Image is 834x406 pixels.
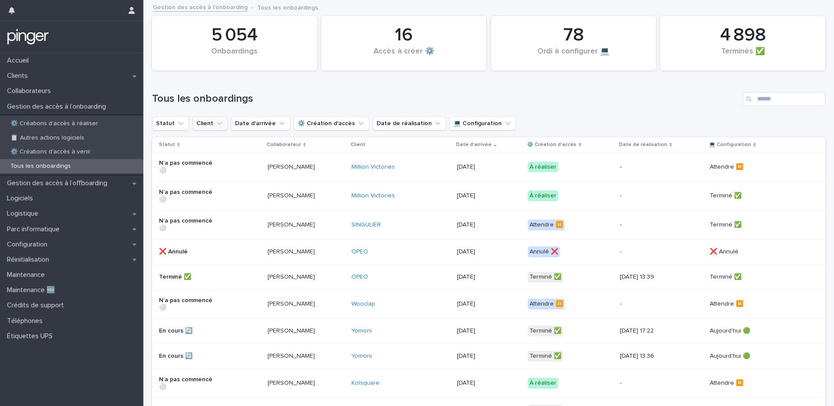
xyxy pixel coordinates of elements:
p: [PERSON_NAME] [268,300,330,308]
p: [DATE] [457,353,519,360]
p: [PERSON_NAME] [268,221,330,229]
p: Attendre ⏸️ [710,300,772,308]
img: mTgBEunGTSyRkCgitkcU [7,28,49,46]
p: 📋 Autres actions logiciels [3,134,91,142]
p: ⚙️ Créations d'accès à venir [3,148,98,156]
a: Million Victories [351,192,395,200]
p: Téléphones [3,317,50,325]
p: Terminé ✅ [159,273,221,281]
tr: N’a pas commencé ⚪[PERSON_NAME]Million Victories [DATE]À réaliser-Attendre ⏸️ [152,153,825,182]
p: [DATE] 13:36 [620,353,682,360]
p: Aujourd'hui 🟢 [710,353,772,360]
a: SINGULIER [351,221,381,229]
p: En cours 🔄 [159,353,221,360]
tr: ❌ Annulé[PERSON_NAME]OPEO [DATE]Annulé ❌-❌ Annulé [152,239,825,264]
p: Accueil [3,57,36,65]
div: 4 898 [675,24,811,46]
div: Onboardings [167,47,302,65]
p: ⚙️ Créations d'accès à réaliser [3,120,105,127]
p: [DATE] 17:22 [620,327,682,335]
p: Aujourd'hui 🟢 [710,327,772,335]
p: Terminé ✅ [710,273,772,281]
button: Statut [152,116,189,130]
p: - [620,248,682,256]
tr: En cours 🔄[PERSON_NAME]Yomoni [DATE]Terminé ✅[DATE] 13:36Aujourd'hui 🟢 [152,343,825,369]
a: OPEO [351,273,368,281]
p: Configuration [3,240,54,249]
p: ❌ Annulé [159,248,221,256]
p: Terminé ✅ [710,192,772,200]
button: Date de réalisation [373,116,446,130]
p: ⚙️ Création d'accès [527,140,576,150]
p: [DATE] [457,192,519,200]
input: Search [743,92,825,106]
tr: N’a pas commencé ⚪[PERSON_NAME]Kolsquare [DATE]À réaliser-Attendre ⏸️ [152,369,825,398]
div: Terminés ✅ [675,47,811,65]
a: Yomoni [351,353,372,360]
p: N’a pas commencé ⚪ [159,160,221,174]
div: À réaliser [528,378,558,389]
p: En cours 🔄 [159,327,221,335]
a: Wooclap [351,300,375,308]
p: Attendre ⏸️ [710,163,772,171]
div: À réaliser [528,190,558,201]
button: ⚙️ Création d'accès [294,116,369,130]
p: [PERSON_NAME] [268,273,330,281]
div: Attendre ⏸️ [528,299,565,309]
p: [PERSON_NAME] [268,327,330,335]
p: Logiciels [3,194,40,203]
div: 5 054 [167,24,302,46]
div: Terminé ✅ [528,326,563,336]
a: Gestion des accès à l’onboarding [153,2,248,12]
p: Gestion des accès à l’onboarding [3,103,113,111]
div: À réaliser [528,162,558,173]
p: - [620,163,682,171]
p: Réinitialisation [3,256,56,264]
a: Yomoni [351,327,372,335]
div: Ordi à configurer 💻 [506,47,642,65]
p: N’a pas commencé ⚪ [159,217,221,232]
div: Attendre ⏸️ [528,220,565,230]
p: 💻 Configuration [709,140,751,150]
p: Crédits de support [3,301,71,309]
p: Date d'arrivée [456,140,492,150]
p: [PERSON_NAME] [268,192,330,200]
p: Client [351,140,365,150]
button: 💻 Configuration [450,116,516,130]
tr: N’a pas commencé ⚪[PERSON_NAME]SINGULIER [DATE]Attendre ⏸️-Terminé ✅ [152,210,825,240]
p: [DATE] 13:39 [620,273,682,281]
a: Million Victories [351,163,395,171]
p: Étiquettes UPS [3,332,60,340]
p: - [620,300,682,308]
p: [DATE] [457,273,519,281]
p: N’a pas commencé ⚪ [159,376,221,391]
p: [DATE] [457,248,519,256]
button: Date d'arrivée [231,116,290,130]
p: Parc informatique [3,225,66,233]
p: [DATE] [457,300,519,308]
p: Date de réalisation [619,140,667,150]
p: Collaborateurs [3,87,58,95]
div: Annulé ❌ [528,246,560,257]
p: [PERSON_NAME] [268,379,330,387]
p: [DATE] [457,379,519,387]
p: Terminé ✅ [710,221,772,229]
p: - [620,379,682,387]
p: N’a pas commencé ⚪ [159,297,221,312]
p: Tous les onboardings [3,163,78,170]
p: Maintenance 🆕 [3,286,62,294]
div: Accès à créer ⚙️ [336,47,472,65]
tr: N’a pas commencé ⚪[PERSON_NAME]Million Victories [DATE]À réaliser-Terminé ✅ [152,181,825,210]
tr: Terminé ✅[PERSON_NAME]OPEO [DATE]Terminé ✅[DATE] 13:39Terminé ✅ [152,264,825,290]
p: Statut [159,140,175,150]
p: [DATE] [457,327,519,335]
div: Terminé ✅ [528,351,563,362]
tr: N’a pas commencé ⚪[PERSON_NAME]Wooclap [DATE]Attendre ⏸️-Attendre ⏸️ [152,290,825,319]
div: 78 [506,24,642,46]
div: Terminé ✅ [528,272,563,283]
p: ❌ Annulé [710,248,772,256]
p: [PERSON_NAME] [268,163,330,171]
p: Maintenance [3,271,52,279]
p: Gestion des accès à l’offboarding [3,179,114,187]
